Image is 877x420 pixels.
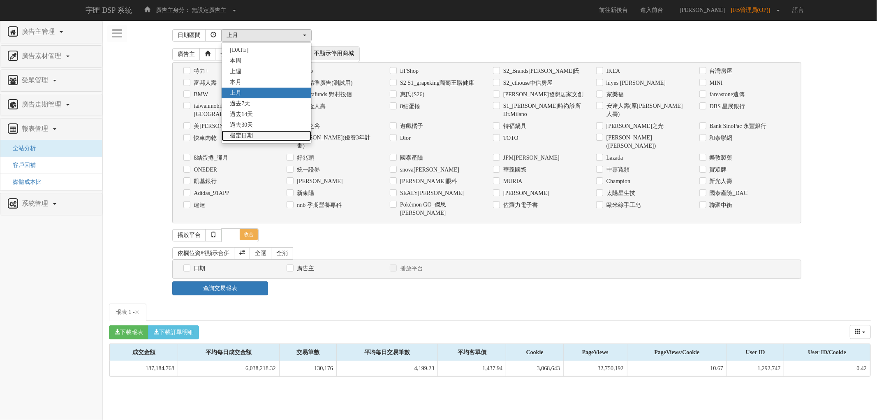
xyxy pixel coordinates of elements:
[156,7,190,13] span: 廣告主身分：
[501,102,584,118] label: S1_[PERSON_NAME]時尚診所Dr.Milano
[604,122,664,130] label: [PERSON_NAME]之光
[192,67,208,75] label: 特力+
[604,166,629,174] label: 中嘉寬頻
[501,67,580,75] label: S2_Brands[PERSON_NAME]氏
[708,154,733,162] label: 樂敦製藥
[240,229,258,240] span: 收合
[192,7,226,13] span: 無設定廣告主
[731,7,775,13] span: [FB管理員(OP)]
[563,361,627,376] td: 32,750,192
[501,166,526,174] label: 華義國際
[708,122,766,130] label: Bank SinoPac 永豐銀行
[280,344,336,361] div: 交易筆數
[192,201,205,209] label: 建達
[192,102,274,118] label: taiwanmobile [GEOGRAPHIC_DATA]
[109,325,148,339] button: 下載報表
[708,67,733,75] label: 台灣房屋
[230,121,253,129] span: 過去30天
[110,344,178,361] div: 成交金額
[398,90,424,99] label: 惠氏(S26)
[438,361,506,376] td: 1,437.94
[172,281,268,295] a: 查詢交易報表
[20,125,52,132] span: 報表管理
[230,57,241,65] span: 本周
[192,122,245,130] label: 美[PERSON_NAME]
[230,46,248,54] span: [DATE]
[398,79,474,87] label: S2 S1_grapeking葡萄王購健康
[135,307,140,317] span: ×
[501,201,538,209] label: 佐羅力電子書
[295,134,377,150] label: [PERSON_NAME](優養3年計畫)
[227,31,301,39] div: 上月
[309,47,359,60] span: 不顯示停用商城
[398,201,481,217] label: Pokémon GO_傑思[PERSON_NAME]
[727,361,784,376] td: 1,292,747
[192,265,205,273] label: 日期
[398,177,457,186] label: [PERSON_NAME]眼科
[727,344,784,361] div: User ID
[604,177,630,186] label: Champion
[192,79,217,87] label: 富邦人壽
[20,52,65,59] span: 廣告素材管理
[192,189,229,197] label: Adidas_91APP
[7,179,42,185] a: 媒體成本比
[230,110,253,118] span: 過去14天
[336,361,437,376] td: 4,199.23
[627,344,727,361] div: PageViews/Cookie
[501,134,518,142] label: TOTO
[501,122,526,130] label: 特福鍋具
[7,98,96,111] a: 廣告走期管理
[215,48,237,60] a: 全選
[398,154,423,162] label: 國泰產險
[398,122,423,130] label: 遊戲橘子
[501,189,549,197] label: [PERSON_NAME]
[850,325,871,339] button: columns
[604,189,635,197] label: 太陽星生技
[708,177,733,186] label: 新光人壽
[109,304,146,321] a: 報表 1 -
[398,134,411,142] label: Dior
[604,154,623,162] label: Lazada
[279,361,336,376] td: 130,176
[398,67,419,75] label: EFShop
[676,7,729,13] span: [PERSON_NAME]
[398,102,420,111] label: 8結蛋捲
[7,197,96,211] a: 系統管理
[230,132,253,140] span: 指定日期
[604,79,666,87] label: hiyes [PERSON_NAME]
[192,154,228,162] label: 8結蛋捲_彌月
[398,265,423,273] label: 播放平台
[7,162,36,168] span: 客戶回補
[627,361,727,376] td: 10.67
[398,166,459,174] label: snova[PERSON_NAME]
[708,90,745,99] label: fareastone遠傳
[192,134,217,142] label: 快車肉乾
[604,67,620,75] label: IKEA
[7,145,36,151] a: 全站分析
[708,79,723,87] label: MINI
[295,177,342,186] label: [PERSON_NAME]
[506,361,563,376] td: 3,068,643
[604,90,624,99] label: 家樂福
[148,325,199,339] button: 下載訂單明細
[295,189,314,197] label: 新東陽
[295,154,314,162] label: 好兆頭
[337,344,437,361] div: 平均每日交易筆數
[7,74,96,87] a: 受眾管理
[295,166,320,174] label: 統一證券
[295,79,352,87] label: 酷比精準廣告(測試用)
[604,134,687,150] label: [PERSON_NAME]([PERSON_NAME])
[506,344,563,361] div: Cookie
[784,344,870,361] div: User ID/Cookie
[178,361,279,376] td: 6,038,218.32
[271,247,293,260] a: 全消
[604,201,641,209] label: 歐米綠手工皂
[398,189,464,197] label: SEALY[PERSON_NAME]
[20,200,52,207] span: 系統管理
[295,265,314,273] label: 廣告主
[221,29,312,42] button: 上月
[438,344,506,361] div: 平均客單價
[20,101,65,108] span: 廣告走期管理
